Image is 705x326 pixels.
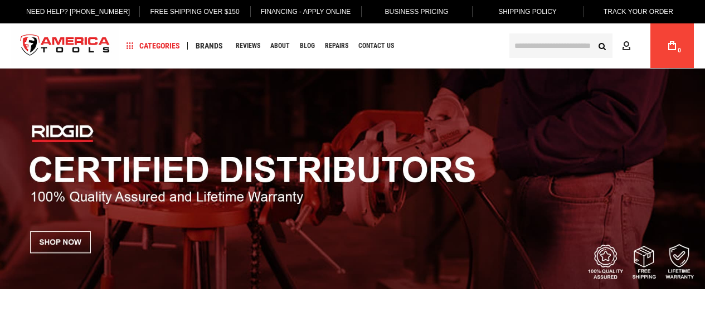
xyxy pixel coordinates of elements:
[265,38,295,53] a: About
[231,38,265,53] a: Reviews
[121,38,185,53] a: Categories
[498,8,557,16] span: Shipping Policy
[358,42,394,49] span: Contact Us
[11,25,119,67] a: store logo
[325,42,348,49] span: Repairs
[196,42,223,50] span: Brands
[295,38,320,53] a: Blog
[236,42,260,49] span: Reviews
[300,42,315,49] span: Blog
[591,35,612,56] button: Search
[353,38,399,53] a: Contact Us
[127,42,180,50] span: Categories
[678,47,681,53] span: 0
[11,25,119,67] img: America Tools
[270,42,290,49] span: About
[191,38,228,53] a: Brands
[662,23,683,68] a: 0
[320,38,353,53] a: Repairs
